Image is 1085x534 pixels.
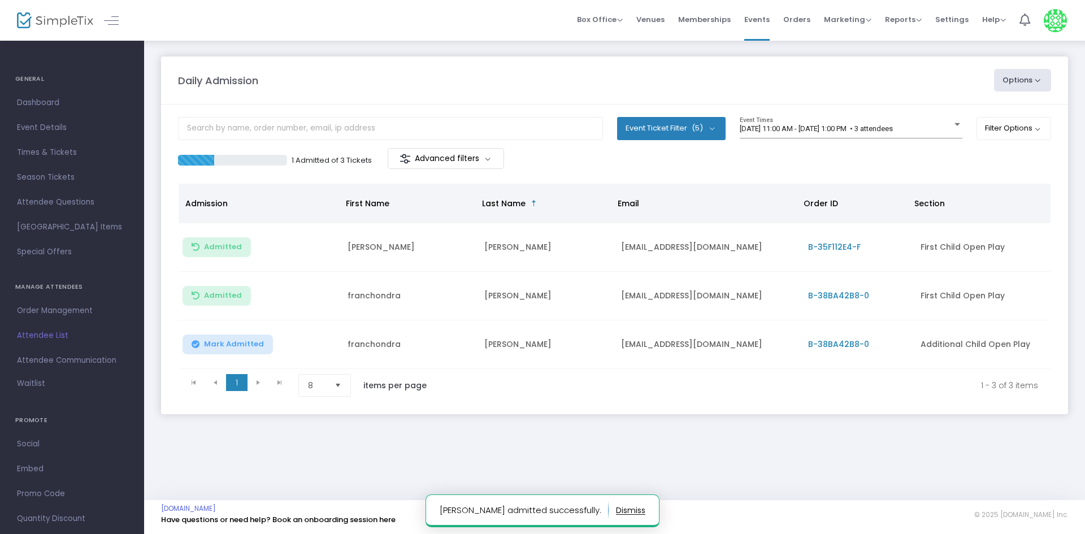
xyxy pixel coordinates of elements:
[478,272,614,320] td: [PERSON_NAME]
[17,245,127,259] span: Special Offers
[15,409,129,432] h4: PROMOTE
[678,5,731,34] span: Memberships
[17,145,127,160] span: Times & Tickets
[183,335,273,354] button: Mark Admitted
[17,462,127,476] span: Embed
[808,241,861,253] span: B-35F112E4-F
[17,487,127,501] span: Promo Code
[885,14,922,25] span: Reports
[179,184,1051,369] div: Data table
[994,69,1052,92] button: Options
[692,124,703,133] span: (5)
[982,14,1006,25] span: Help
[17,220,127,235] span: [GEOGRAPHIC_DATA] Items
[530,199,539,208] span: Sortable
[183,286,251,306] button: Admitted
[363,380,427,391] label: items per page
[17,170,127,185] span: Season Tickets
[450,374,1038,397] kendo-pager-info: 1 - 3 of 3 items
[976,117,1052,140] button: Filter Options
[17,195,127,210] span: Attendee Questions
[614,223,801,272] td: [EMAIL_ADDRESS][DOMAIN_NAME]
[161,514,396,525] a: Have questions or need help? Book an onboarding session here
[308,380,325,391] span: 8
[226,374,248,391] span: Page 1
[15,68,129,90] h4: GENERAL
[914,198,945,209] span: Section
[204,242,242,251] span: Admitted
[804,198,838,209] span: Order ID
[204,291,242,300] span: Admitted
[617,117,726,140] button: Event Ticket Filter(5)
[808,290,869,301] span: B-38BA42B8-0
[17,437,127,451] span: Social
[783,5,810,34] span: Orders
[178,117,603,140] input: Search by name, order number, email, ip address
[17,95,127,110] span: Dashboard
[636,5,665,34] span: Venues
[614,272,801,320] td: [EMAIL_ADDRESS][DOMAIN_NAME]
[914,272,1051,320] td: First Child Open Play
[808,338,869,350] span: B-38BA42B8-0
[204,340,264,349] span: Mark Admitted
[614,320,801,369] td: [EMAIL_ADDRESS][DOMAIN_NAME]
[400,153,411,164] img: filter
[17,120,127,135] span: Event Details
[618,198,639,209] span: Email
[478,320,614,369] td: [PERSON_NAME]
[183,237,251,257] button: Admitted
[974,510,1068,519] span: © 2025 [DOMAIN_NAME] Inc.
[482,198,526,209] span: Last Name
[341,223,478,272] td: [PERSON_NAME]
[341,320,478,369] td: franchondra
[935,5,969,34] span: Settings
[17,353,127,368] span: Attendee Communication
[440,501,609,519] p: [PERSON_NAME] admitted successfully.
[577,14,623,25] span: Box Office
[17,511,127,526] span: Quantity Discount
[161,504,216,513] a: [DOMAIN_NAME]
[17,303,127,318] span: Order Management
[15,276,129,298] h4: MANAGE ATTENDEES
[388,148,505,169] m-button: Advanced filters
[616,501,645,519] button: dismiss
[178,73,258,88] m-panel-title: Daily Admission
[17,328,127,343] span: Attendee List
[914,320,1051,369] td: Additional Child Open Play
[744,5,770,34] span: Events
[740,124,893,133] span: [DATE] 11:00 AM - [DATE] 1:00 PM • 3 attendees
[346,198,389,209] span: First Name
[185,198,228,209] span: Admission
[478,223,614,272] td: [PERSON_NAME]
[341,272,478,320] td: franchondra
[17,378,45,389] span: Waitlist
[292,155,372,166] p: 1 Admitted of 3 Tickets
[824,14,871,25] span: Marketing
[330,375,346,396] button: Select
[914,223,1051,272] td: First Child Open Play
